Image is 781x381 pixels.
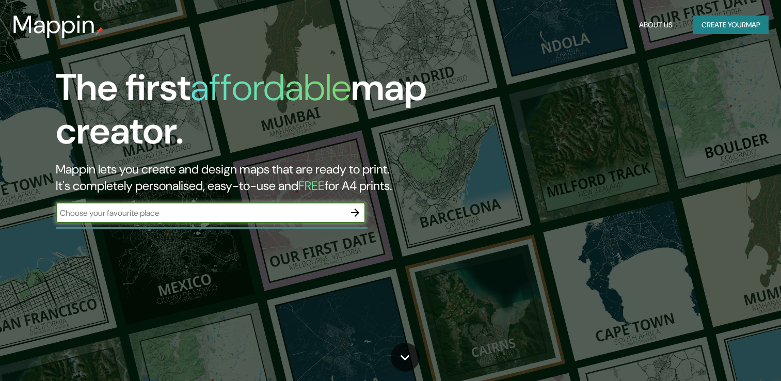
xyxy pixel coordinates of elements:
img: mappin-pin [95,27,104,35]
h2: Mappin lets you create and design maps that are ready to print. It's completely personalised, eas... [56,161,447,194]
h3: Mappin [12,10,95,39]
button: Create yourmap [693,15,769,35]
h5: FREE [298,178,325,194]
h1: The first map creator. [56,66,447,161]
h1: affordable [190,63,351,112]
button: About Us [635,15,677,35]
input: Choose your favourite place [56,207,345,219]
